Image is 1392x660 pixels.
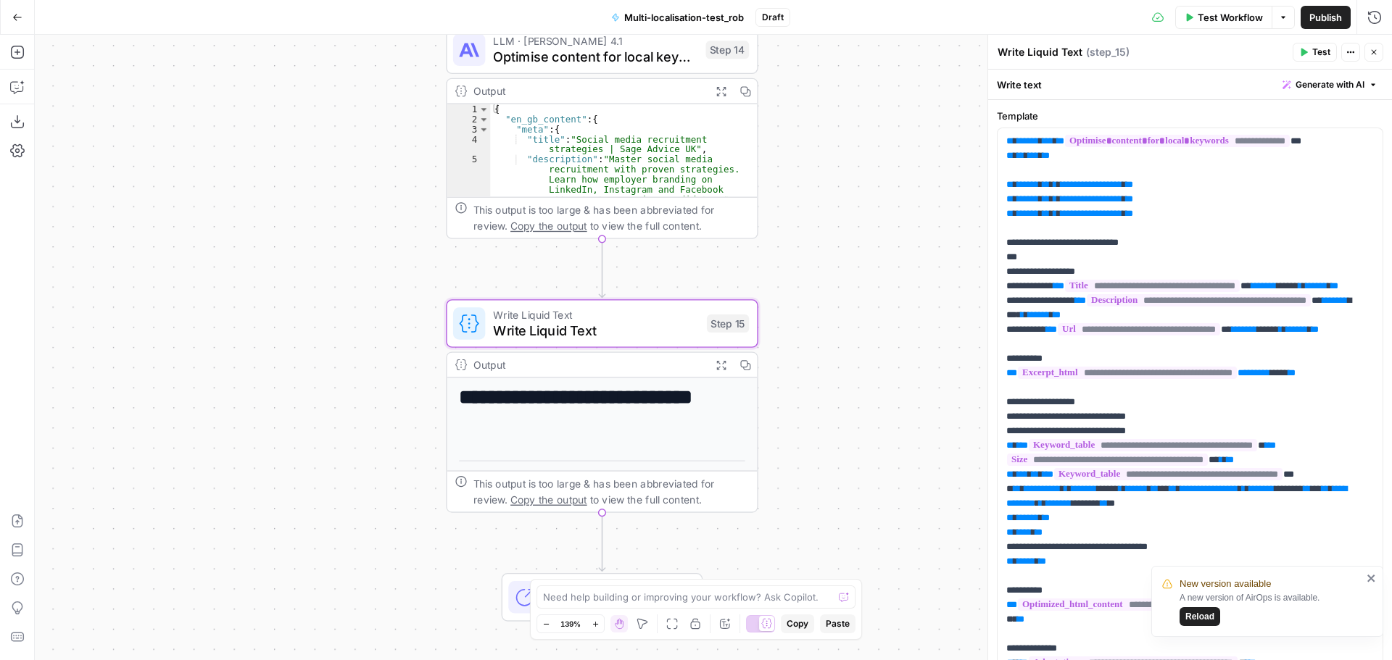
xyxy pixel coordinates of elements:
div: 5 [447,154,491,204]
button: close [1367,572,1377,584]
span: LLM · [PERSON_NAME] 4.1 [493,33,697,49]
button: Test Workflow [1175,6,1272,29]
span: Generate with AI [1296,78,1364,91]
span: Optimise content for local keywords [493,47,697,67]
div: This output is too large & has been abbreviated for review. to view the full content. [473,475,750,507]
g: Edge from step_15 to end [599,513,605,572]
div: A new version of AirOps is available. [1180,591,1362,626]
div: Step 14 [706,41,750,59]
span: Test [1312,46,1330,59]
div: Output [473,83,703,99]
button: Multi-localisation-test_rob [602,6,753,29]
button: Copy [781,614,814,633]
span: Copy [787,617,808,630]
span: Write Liquid Text [493,306,698,322]
div: Step 15 [707,314,749,333]
span: Toggle code folding, rows 2 through 10 [478,114,489,125]
span: New version available [1180,577,1271,591]
g: Edge from step_14 to step_15 [599,239,605,298]
span: ( step_15 ) [1086,45,1130,59]
button: Paste [820,614,855,633]
span: Copy the output [510,493,587,506]
div: 4 [447,134,491,154]
span: Test Workflow [1198,10,1263,25]
span: Reload [1185,610,1214,623]
textarea: Write Liquid Text [998,45,1082,59]
div: This output is too large & has been abbreviated for review. to view the full content. [473,201,750,233]
label: Template [997,109,1383,123]
span: Toggle code folding, rows 3 through 7 [478,125,489,135]
div: LLM · [PERSON_NAME] 4.1Optimise content for local keywordsStep 14Output{ "en_gb_content":{ "meta"... [446,25,758,238]
button: Test [1293,43,1337,62]
button: Reload [1180,607,1220,626]
div: 3 [447,125,491,135]
button: Generate with AI [1277,75,1383,94]
div: 2 [447,114,491,125]
div: 1 [447,104,491,114]
span: 139% [560,618,581,630]
span: Paste [826,617,850,630]
span: Multi-localisation-test_rob [624,10,744,25]
div: EndOutput [446,573,758,622]
button: Publish [1301,6,1351,29]
span: Toggle code folding, rows 1 through 11 [478,104,489,114]
div: Write text [988,70,1392,99]
span: Copy the output [510,220,587,232]
span: Write Liquid Text [493,320,698,341]
span: Draft [762,11,784,24]
div: Output [473,356,703,372]
span: Publish [1309,10,1342,25]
